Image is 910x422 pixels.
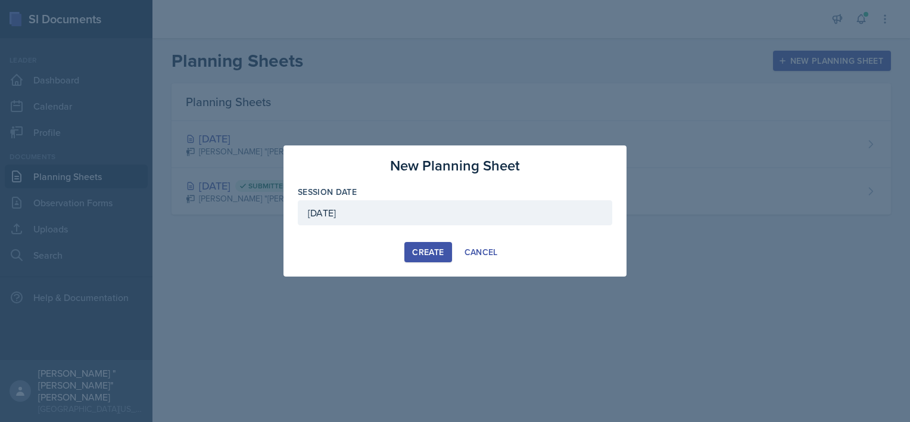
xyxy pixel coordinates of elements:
h3: New Planning Sheet [390,155,520,176]
div: Create [412,247,444,257]
button: Cancel [457,242,506,262]
div: Cancel [465,247,498,257]
button: Create [404,242,451,262]
label: Session Date [298,186,357,198]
